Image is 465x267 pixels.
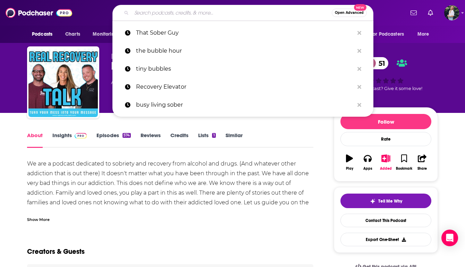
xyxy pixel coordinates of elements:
[28,48,98,117] img: Real Recovery Talk
[396,167,412,171] div: Bookmark
[136,78,354,96] p: Recovery Elevator
[198,132,215,148] a: Lists1
[112,60,373,78] a: tiny bubbles
[413,150,431,175] button: Share
[413,28,438,41] button: open menu
[136,96,354,114] p: busy living sober
[52,132,87,148] a: InsightsPodchaser Pro
[366,28,414,41] button: open menu
[112,5,373,21] div: Search podcasts, credits, & more...
[132,7,332,18] input: Search podcasts, credits, & more...
[88,28,126,41] button: open menu
[340,114,431,129] button: Follow
[65,29,80,39] span: Charts
[141,132,161,148] a: Reviews
[111,78,265,87] div: An podcast
[378,198,402,204] span: Tell Me Why
[112,24,373,42] a: That Sober Guy
[444,5,459,20] span: Logged in as ginny24232
[417,167,427,171] div: Share
[136,60,354,78] p: tiny bubbles
[170,132,188,148] a: Credits
[377,150,395,175] button: Added
[340,194,431,208] button: tell me why sparkleTell Me Why
[358,150,377,175] button: Apps
[335,11,364,15] span: Open Advanced
[380,167,392,171] div: Added
[395,150,413,175] button: Bookmark
[371,29,404,39] span: For Podcasters
[332,9,367,17] button: Open AdvancedNew
[340,132,431,146] div: Rate
[363,167,372,171] div: Apps
[444,5,459,20] button: Show profile menu
[334,53,438,96] div: 51Good podcast? Give it some love!
[136,24,354,42] p: That Sober Guy
[372,57,389,69] span: 51
[27,132,43,148] a: About
[425,7,436,19] a: Show notifications dropdown
[96,132,131,148] a: Episodes574
[212,133,215,138] div: 1
[441,230,458,246] div: Open Intercom Messenger
[340,214,431,227] a: Contact This Podcast
[112,42,373,60] a: the bubble hour
[340,150,358,175] button: Play
[346,167,353,171] div: Play
[226,132,243,148] a: Similar
[75,133,87,139] img: Podchaser Pro
[122,133,131,138] div: 574
[6,6,72,19] img: Podchaser - Follow, Share and Rate Podcasts
[444,5,459,20] img: User Profile
[112,96,373,114] a: busy living sober
[61,28,84,41] a: Charts
[93,29,117,39] span: Monitoring
[340,233,431,246] button: Export One-Sheet
[349,86,422,91] span: Good podcast? Give it some love!
[370,198,375,204] img: tell me why sparkle
[27,247,85,256] h2: Creators & Guests
[417,29,429,39] span: More
[112,78,373,96] a: Recovery Elevator
[27,28,61,41] button: open menu
[136,42,354,60] p: the bubble hour
[32,29,52,39] span: Podcasts
[111,53,226,59] span: [PERSON_NAME], and [PERSON_NAME]
[27,159,313,227] div: We are a podcast dedicated to sobriety and recovery from alcohol and drugs. (And whatever other a...
[365,57,389,69] a: 51
[408,7,420,19] a: Show notifications dropdown
[354,4,366,11] span: New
